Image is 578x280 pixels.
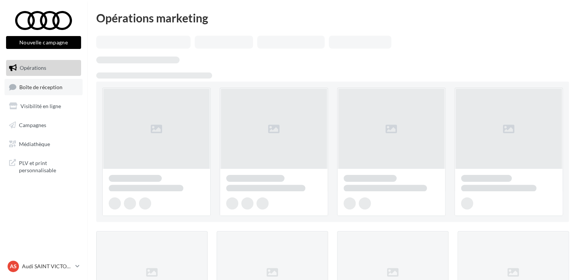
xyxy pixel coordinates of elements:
span: PLV et print personnalisable [19,158,78,174]
a: Boîte de réception [5,79,83,95]
span: Opérations [20,64,46,71]
a: Visibilité en ligne [5,98,83,114]
span: AS [10,263,17,270]
button: Nouvelle campagne [6,36,81,49]
div: Opérations marketing [96,12,569,24]
a: Campagnes [5,117,83,133]
a: Médiathèque [5,136,83,152]
span: Médiathèque [19,140,50,147]
p: Audi SAINT VICTORET [22,263,72,270]
a: PLV et print personnalisable [5,155,83,177]
span: Visibilité en ligne [20,103,61,109]
a: AS Audi SAINT VICTORET [6,259,81,274]
span: Boîte de réception [19,83,62,90]
a: Opérations [5,60,83,76]
span: Campagnes [19,122,46,128]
